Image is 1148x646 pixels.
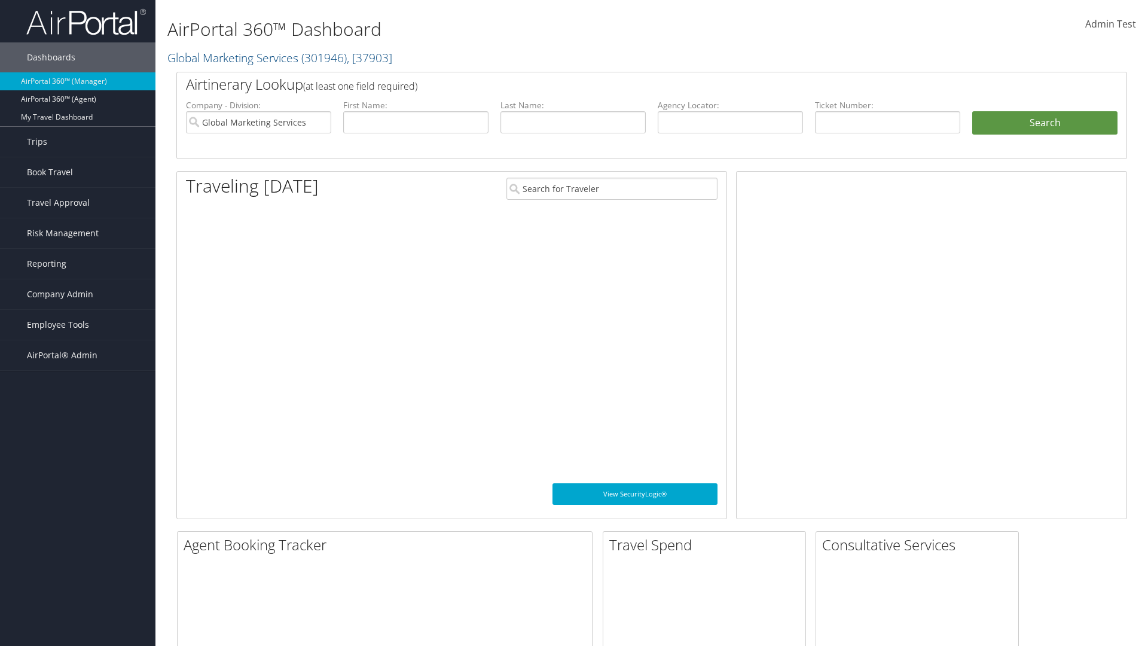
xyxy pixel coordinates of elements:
[27,218,99,248] span: Risk Management
[184,535,592,555] h2: Agent Booking Tracker
[972,111,1118,135] button: Search
[167,50,392,66] a: Global Marketing Services
[186,99,331,111] label: Company - Division:
[1085,6,1136,43] a: Admin Test
[186,74,1039,95] h2: Airtinerary Lookup
[343,99,488,111] label: First Name:
[186,173,319,199] h1: Traveling [DATE]
[167,17,813,42] h1: AirPortal 360™ Dashboard
[27,249,66,279] span: Reporting
[27,157,73,187] span: Book Travel
[609,535,805,555] h2: Travel Spend
[303,80,417,93] span: (at least one field required)
[27,279,93,309] span: Company Admin
[347,50,392,66] span: , [ 37903 ]
[27,310,89,340] span: Employee Tools
[1085,17,1136,31] span: Admin Test
[822,535,1018,555] h2: Consultative Services
[301,50,347,66] span: ( 301946 )
[552,483,717,505] a: View SecurityLogic®
[500,99,646,111] label: Last Name:
[26,8,146,36] img: airportal-logo.png
[658,99,803,111] label: Agency Locator:
[27,42,75,72] span: Dashboards
[27,340,97,370] span: AirPortal® Admin
[27,188,90,218] span: Travel Approval
[27,127,47,157] span: Trips
[506,178,717,200] input: Search for Traveler
[815,99,960,111] label: Ticket Number:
